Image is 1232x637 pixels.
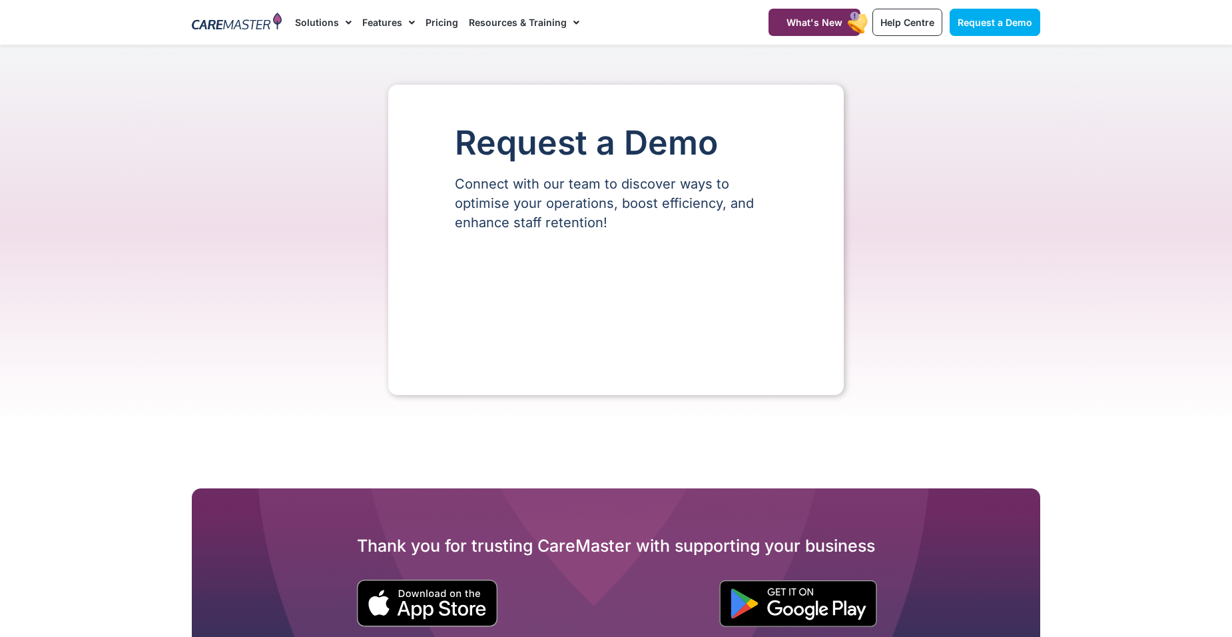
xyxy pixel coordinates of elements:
[769,9,860,36] a: What's New
[455,255,777,355] iframe: Form 0
[950,9,1040,36] a: Request a Demo
[958,17,1032,28] span: Request a Demo
[786,17,842,28] span: What's New
[872,9,942,36] a: Help Centre
[192,13,282,33] img: CareMaster Logo
[192,535,1040,556] h2: Thank you for trusting CareMaster with supporting your business
[455,175,777,233] p: Connect with our team to discover ways to optimise your operations, boost efficiency, and enhance...
[356,580,498,627] img: small black download on the apple app store button.
[880,17,934,28] span: Help Centre
[719,580,877,627] img: "Get is on" Black Google play button.
[455,125,777,161] h1: Request a Demo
